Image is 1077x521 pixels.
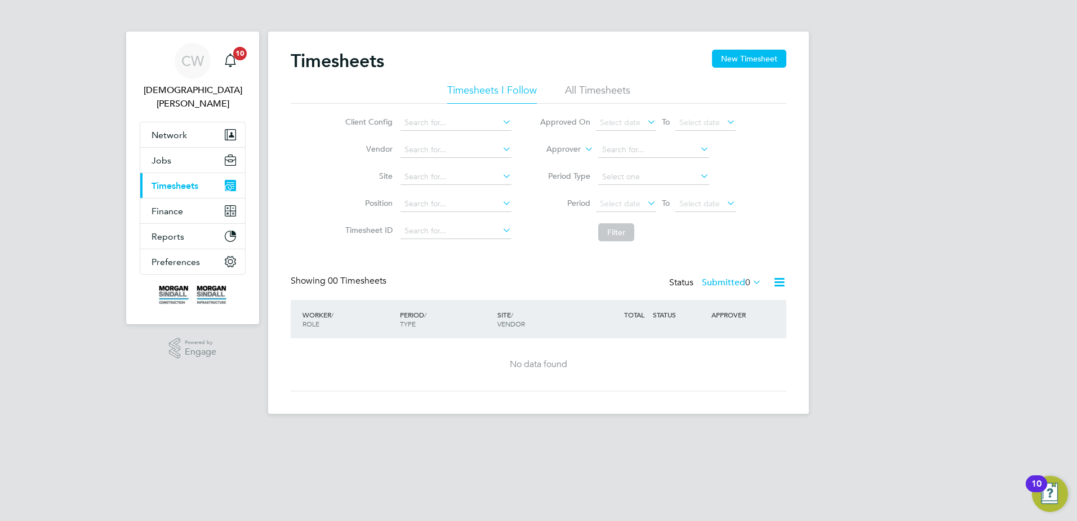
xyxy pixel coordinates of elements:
label: Position [342,198,393,208]
button: Open Resource Center, 10 new notifications [1032,476,1068,512]
div: APPROVER [709,304,767,325]
span: 10 [233,47,247,60]
img: morgansindall-logo-retina.png [159,286,226,304]
input: Search for... [598,142,709,158]
a: 10 [219,43,242,79]
a: Go to home page [140,286,246,304]
span: To [658,114,673,129]
button: Filter [598,223,634,241]
nav: Main navigation [126,32,259,324]
button: Jobs [140,148,245,173]
button: Preferences [140,249,245,274]
span: 00 Timesheets [328,275,386,286]
span: / [331,310,333,319]
div: 10 [1031,484,1042,498]
span: TOTAL [624,310,644,319]
input: Search for... [400,115,511,131]
li: Timesheets I Follow [447,83,537,104]
span: Engage [185,347,216,357]
span: Timesheets [152,180,198,191]
span: Network [152,130,187,140]
span: / [511,310,513,319]
span: CW [181,54,204,68]
span: Preferences [152,257,200,267]
div: Showing [291,275,389,287]
div: No data found [302,359,775,370]
button: Network [140,122,245,147]
span: Jobs [152,155,171,166]
button: Timesheets [140,173,245,198]
input: Select one [598,169,709,185]
div: STATUS [650,304,709,325]
input: Search for... [400,169,511,185]
label: Period Type [540,171,590,181]
button: Reports [140,224,245,249]
span: VENDOR [497,319,525,328]
label: Period [540,198,590,208]
label: Submitted [702,277,762,288]
div: SITE [495,304,592,334]
label: Site [342,171,393,181]
span: Powered by [185,338,216,347]
button: New Timesheet [712,50,786,68]
input: Search for... [400,223,511,239]
span: To [658,196,673,210]
button: Finance [140,198,245,223]
a: CW[DEMOGRAPHIC_DATA][PERSON_NAME] [140,43,246,111]
span: 0 [745,277,750,288]
span: Christian Wall [140,83,246,111]
span: Finance [152,206,183,217]
label: Vendor [342,144,393,154]
a: Powered byEngage [169,338,217,359]
li: All Timesheets [565,83,630,104]
label: Timesheet ID [342,225,393,235]
input: Search for... [400,142,511,158]
label: Approver [530,144,581,155]
div: PERIOD [397,304,495,334]
label: Approved On [540,117,590,127]
div: WORKER [300,304,397,334]
span: Select date [679,198,720,209]
span: / [424,310,426,319]
input: Search for... [400,196,511,212]
span: Select date [679,117,720,127]
label: Client Config [342,117,393,127]
span: Select date [600,117,640,127]
div: Status [669,275,764,291]
span: Select date [600,198,640,209]
span: TYPE [400,319,416,328]
h2: Timesheets [291,50,384,72]
span: ROLE [302,319,319,328]
span: Reports [152,231,184,242]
